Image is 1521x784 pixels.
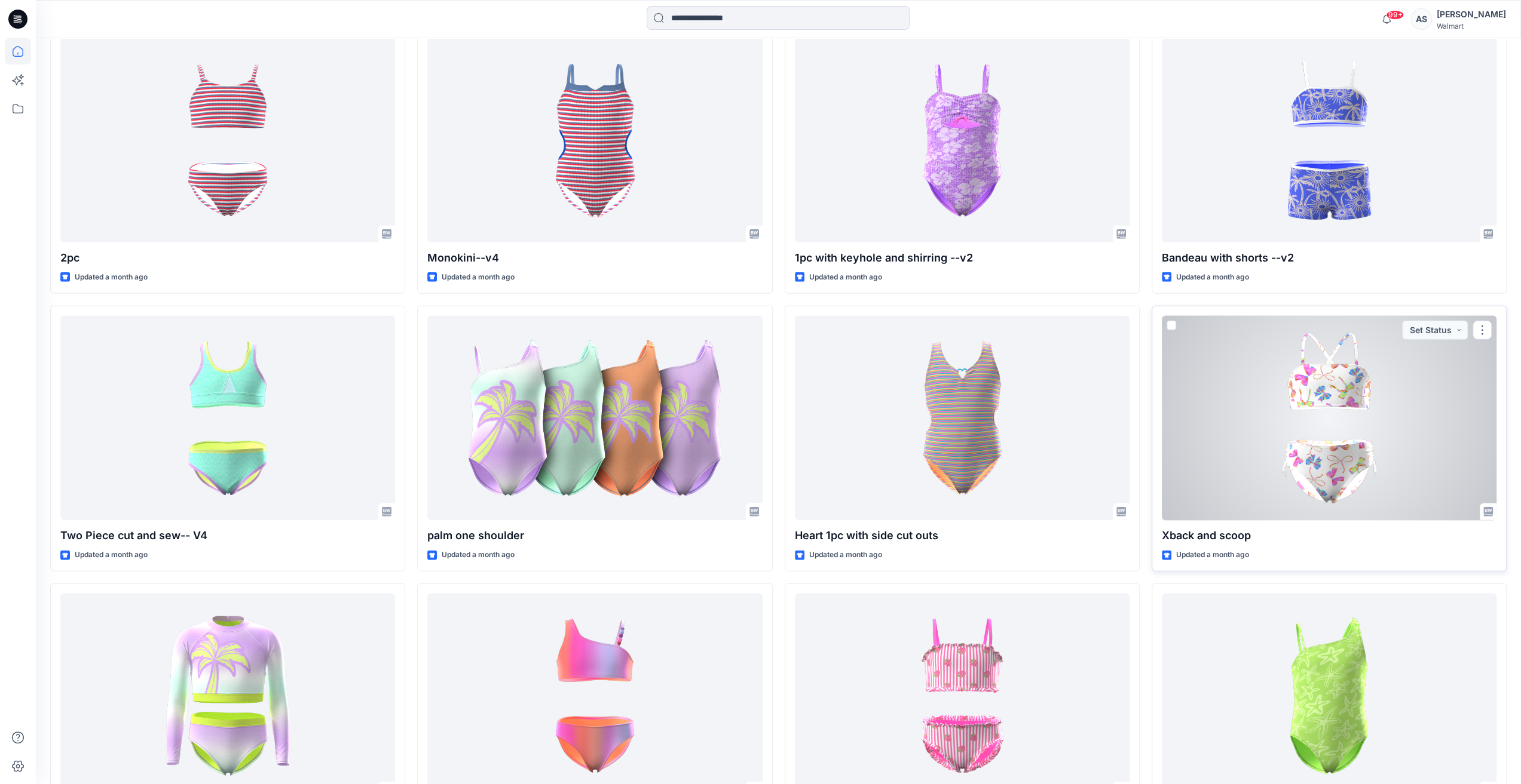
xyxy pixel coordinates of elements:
p: Updated a month ago [809,549,882,561]
p: 2pc [60,250,395,266]
p: Updated a month ago [1176,271,1249,284]
a: Bandeau with shorts --v2 [1162,38,1496,242]
a: 1pc with keyhole and shirring --v2 [795,38,1130,242]
a: Two Piece cut and sew-- V4 [60,316,395,521]
a: Heart 1pc with side cut outs [795,316,1130,521]
a: 2pc [60,38,395,242]
a: Monokini--v4 [427,38,762,242]
p: Updated a month ago [442,271,515,284]
p: Updated a month ago [75,549,148,561]
span: 99+ [1386,10,1404,20]
p: Bandeau with shorts --v2 [1162,250,1496,266]
div: AS [1410,8,1432,30]
a: Xback and scoop [1162,316,1496,521]
div: [PERSON_NAME] [1437,7,1506,21]
p: Monokini--v4 [427,250,762,266]
p: Xback and scoop [1162,527,1496,544]
p: Heart 1pc with side cut outs [795,527,1130,544]
p: palm one shoulder [427,527,762,544]
p: Updated a month ago [809,271,882,284]
div: Walmart [1437,21,1506,30]
p: Two Piece cut and sew-- V4 [60,527,395,544]
p: 1pc with keyhole and shirring --v2 [795,250,1130,266]
p: Updated a month ago [75,271,148,284]
p: Updated a month ago [1176,549,1249,561]
p: Updated a month ago [442,549,515,561]
a: palm one shoulder [427,316,762,521]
